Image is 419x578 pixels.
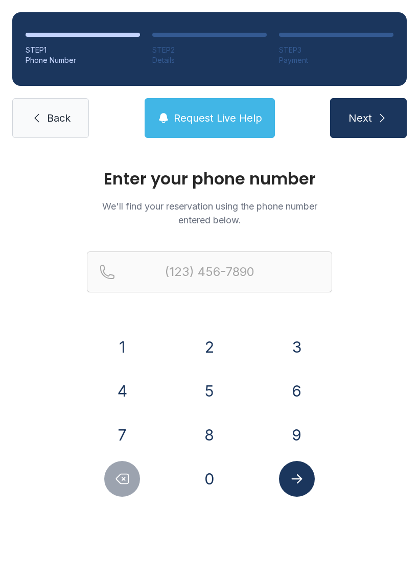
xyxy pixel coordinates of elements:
[192,461,227,497] button: 0
[279,417,315,453] button: 9
[279,329,315,365] button: 3
[104,461,140,497] button: Delete number
[279,461,315,497] button: Submit lookup form
[152,45,267,55] div: STEP 2
[26,45,140,55] div: STEP 1
[192,373,227,409] button: 5
[279,55,393,65] div: Payment
[26,55,140,65] div: Phone Number
[152,55,267,65] div: Details
[87,251,332,292] input: Reservation phone number
[174,111,262,125] span: Request Live Help
[104,417,140,453] button: 7
[87,199,332,227] p: We'll find your reservation using the phone number entered below.
[47,111,71,125] span: Back
[87,171,332,187] h1: Enter your phone number
[104,373,140,409] button: 4
[279,45,393,55] div: STEP 3
[192,329,227,365] button: 2
[192,417,227,453] button: 8
[348,111,372,125] span: Next
[104,329,140,365] button: 1
[279,373,315,409] button: 6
